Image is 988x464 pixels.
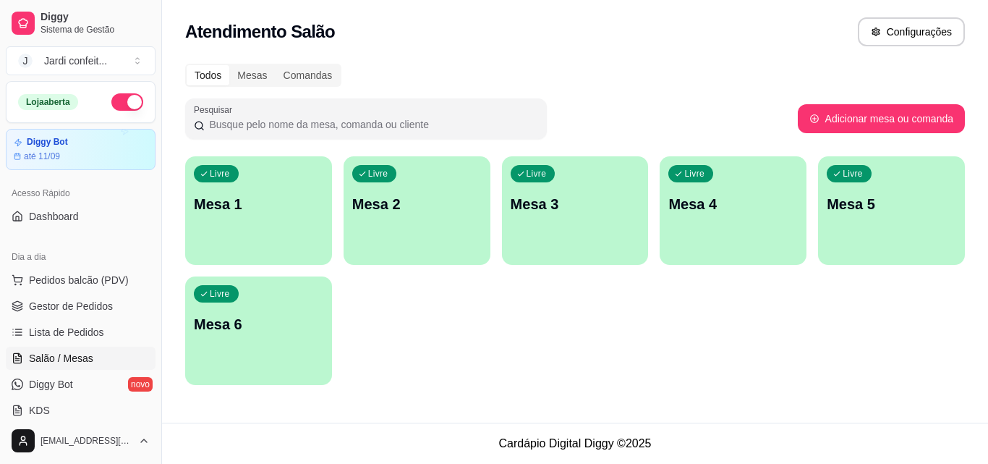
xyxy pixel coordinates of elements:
[41,24,150,35] span: Sistema de Gestão
[276,65,341,85] div: Comandas
[185,277,332,385] button: LivreMesa 6
[29,351,93,366] span: Salão / Mesas
[6,245,156,269] div: Dia a dia
[502,156,649,265] button: LivreMesa 3
[41,11,150,24] span: Diggy
[18,94,78,110] div: Loja aberta
[6,321,156,344] a: Lista de Pedidos
[527,168,547,180] p: Livre
[368,168,388,180] p: Livre
[185,20,335,43] h2: Atendimento Salão
[684,168,704,180] p: Livre
[44,54,107,68] div: Jardi confeit ...
[27,137,68,148] article: Diggy Bot
[6,129,156,170] a: Diggy Botaté 11/09
[29,209,79,224] span: Dashboard
[858,17,965,46] button: Configurações
[6,373,156,396] a: Diggy Botnovo
[6,205,156,228] a: Dashboard
[798,104,965,133] button: Adicionar mesa ou comanda
[210,288,230,300] p: Livre
[29,403,50,418] span: KDS
[660,156,806,265] button: LivreMesa 4
[29,299,113,313] span: Gestor de Pedidos
[18,54,33,68] span: J
[194,194,323,214] p: Mesa 1
[843,168,863,180] p: Livre
[229,65,275,85] div: Mesas
[668,194,798,214] p: Mesa 4
[818,156,965,265] button: LivreMesa 5
[6,182,156,205] div: Acesso Rápido
[6,46,156,75] button: Select a team
[187,65,229,85] div: Todos
[210,168,230,180] p: Livre
[185,156,332,265] button: LivreMesa 1
[162,423,988,464] footer: Cardápio Digital Diggy © 2025
[6,347,156,370] a: Salão / Mesas
[41,435,132,447] span: [EMAIL_ADDRESS][DOMAIN_NAME]
[344,156,490,265] button: LivreMesa 2
[6,269,156,292] button: Pedidos balcão (PDV)
[194,314,323,334] p: Mesa 6
[6,399,156,422] a: KDS
[827,194,956,214] p: Mesa 5
[6,6,156,41] a: DiggySistema de Gestão
[511,194,640,214] p: Mesa 3
[6,295,156,318] a: Gestor de Pedidos
[29,325,104,339] span: Lista de Pedidos
[352,194,482,214] p: Mesa 2
[205,117,538,132] input: Pesquisar
[29,377,73,392] span: Diggy Bot
[194,104,237,116] label: Pesquisar
[111,93,143,111] button: Alterar Status
[6,423,156,458] button: [EMAIL_ADDRESS][DOMAIN_NAME]
[29,273,129,287] span: Pedidos balcão (PDV)
[24,151,60,162] article: até 11/09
